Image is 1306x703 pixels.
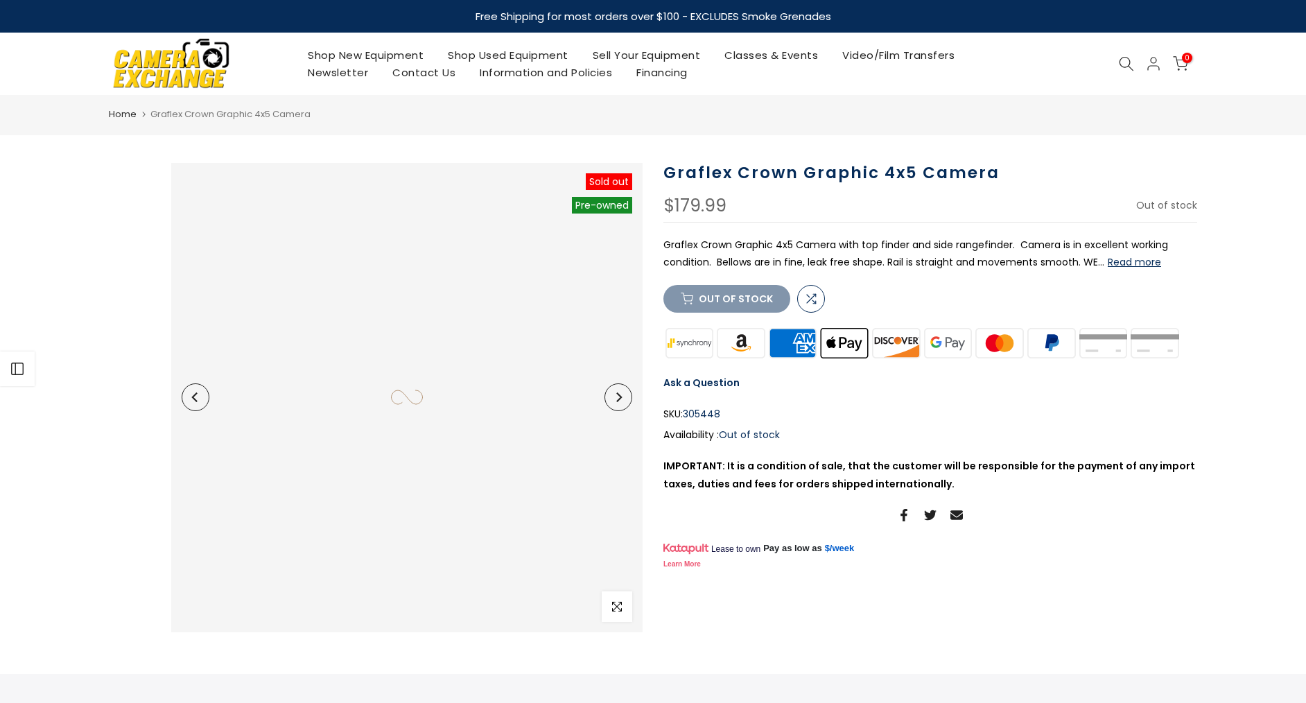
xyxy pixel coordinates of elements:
[663,327,715,361] img: synchrony
[974,327,1026,361] img: master
[663,376,740,390] a: Ask a Question
[819,327,871,361] img: apple pay
[715,327,767,361] img: amazon payments
[898,507,910,523] a: Share on Facebook
[719,428,780,442] span: Out of stock
[604,383,632,411] button: Next
[763,542,822,555] span: Pay as low as
[663,406,1197,423] div: SKU:
[109,107,137,121] a: Home
[950,507,963,523] a: Share on Email
[436,46,581,64] a: Shop Used Equipment
[924,507,937,523] a: Share on Twitter
[663,560,701,568] a: Learn More
[296,64,381,81] a: Newsletter
[1136,198,1197,212] span: Out of stock
[296,46,436,64] a: Shop New Equipment
[830,46,967,64] a: Video/Film Transfers
[1026,327,1078,361] img: paypal
[1077,327,1129,361] img: shopify pay
[663,163,1197,183] h1: Graflex Crown Graphic 4x5 Camera
[825,542,855,555] a: $/week
[922,327,974,361] img: google pay
[683,406,720,423] span: 305448
[663,236,1197,271] p: Graflex Crown Graphic 4x5 Camera with top finder and side rangefinder. Camera is in excellent wor...
[1182,53,1192,63] span: 0
[663,459,1195,490] strong: IMPORTANT: It is a condition of sale, that the customer will be responsible for the payment of an...
[381,64,468,81] a: Contact Us
[468,64,625,81] a: Information and Policies
[663,426,1197,444] div: Availability :
[476,9,831,24] strong: Free Shipping for most orders over $100 - EXCLUDES Smoke Grenades
[182,383,209,411] button: Previous
[767,327,819,361] img: american express
[625,64,700,81] a: Financing
[871,327,923,361] img: discover
[150,107,311,121] span: Graflex Crown Graphic 4x5 Camera
[663,197,726,215] div: $179.99
[713,46,830,64] a: Classes & Events
[1173,56,1188,71] a: 0
[580,46,713,64] a: Sell Your Equipment
[711,544,760,555] span: Lease to own
[1108,256,1161,268] button: Read more
[1129,327,1181,361] img: visa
